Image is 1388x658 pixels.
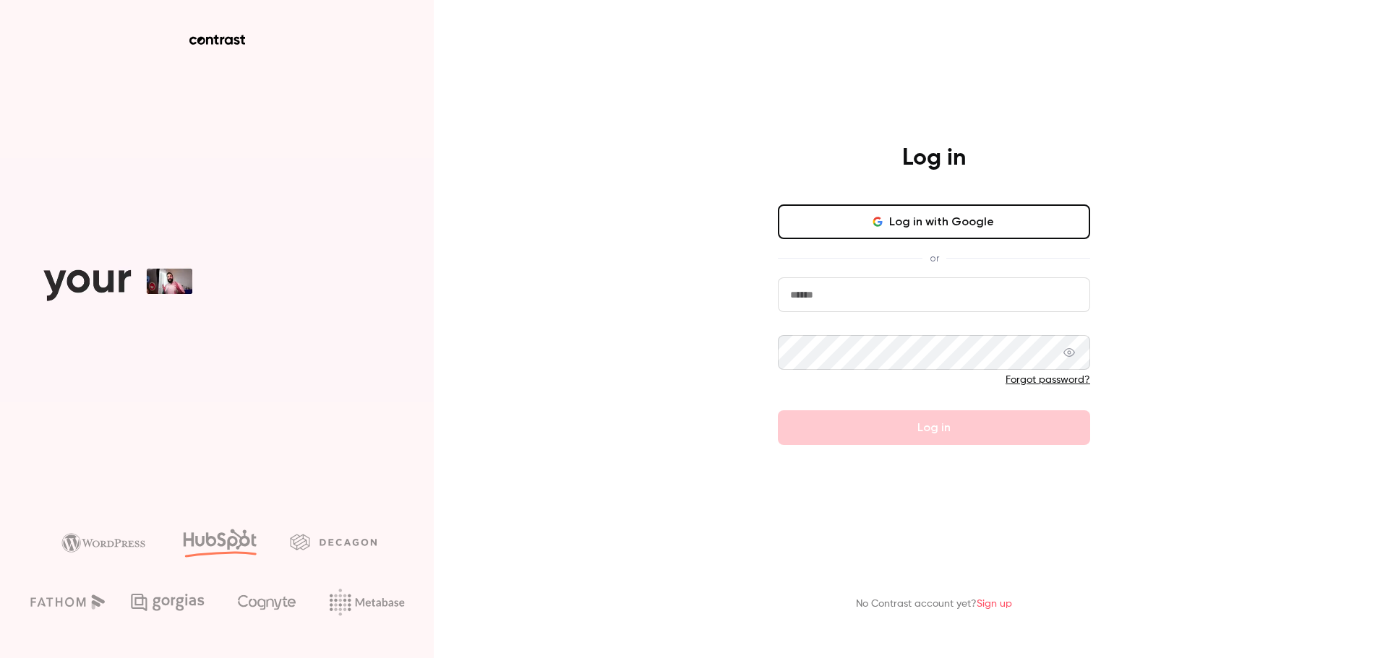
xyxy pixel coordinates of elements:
span: or [922,251,946,266]
button: Log in with Google [778,204,1090,239]
img: decagon [290,534,377,550]
a: Sign up [977,599,1012,609]
a: Forgot password? [1006,375,1090,385]
p: No Contrast account yet? [856,597,1012,612]
h4: Log in [902,144,966,173]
